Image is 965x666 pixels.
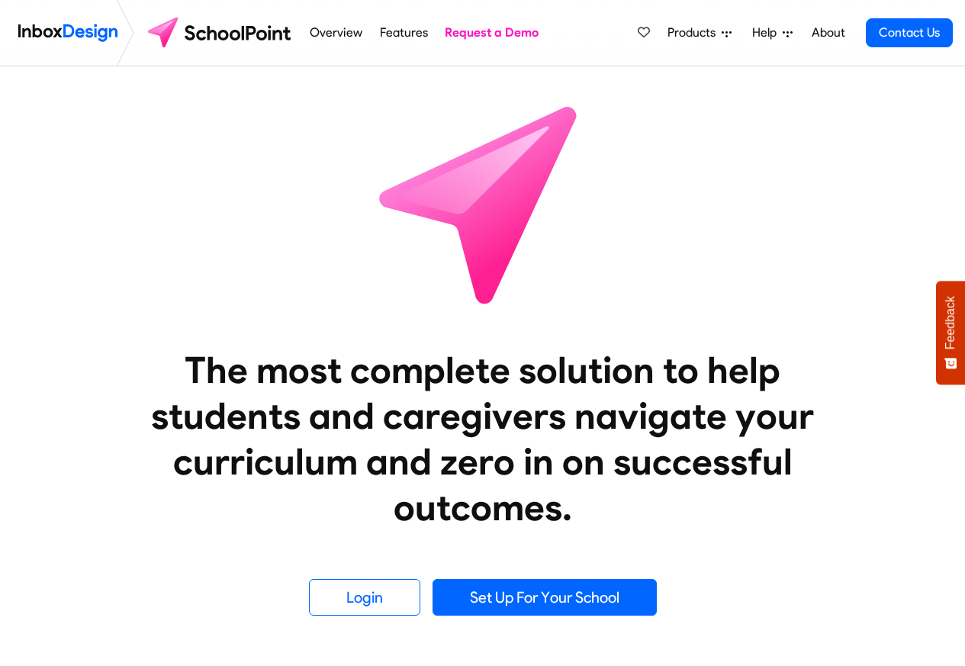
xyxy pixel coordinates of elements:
[121,347,845,530] heading: The most complete solution to help students and caregivers navigate your curriculum and zero in o...
[866,18,953,47] a: Contact Us
[746,18,799,48] a: Help
[661,18,738,48] a: Products
[667,24,722,42] span: Products
[944,296,957,349] span: Feedback
[807,18,849,48] a: About
[441,18,543,48] a: Request a Demo
[936,281,965,384] button: Feedback - Show survey
[375,18,432,48] a: Features
[433,579,657,616] a: Set Up For Your School
[346,66,620,341] img: icon_schoolpoint.svg
[752,24,783,42] span: Help
[306,18,367,48] a: Overview
[309,579,420,616] a: Login
[140,14,301,51] img: schoolpoint logo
